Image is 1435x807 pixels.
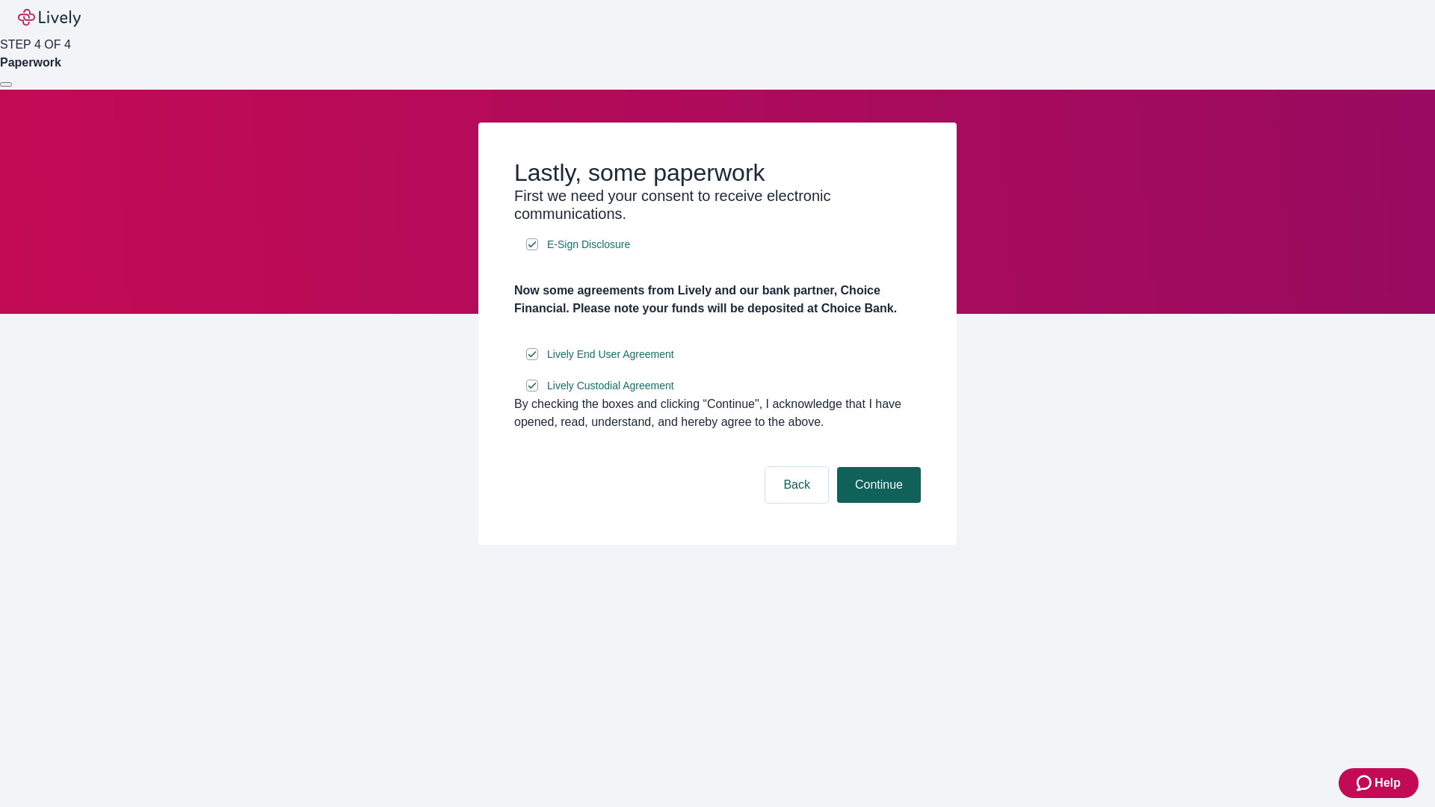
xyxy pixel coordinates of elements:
button: Zendesk support iconHelp [1339,768,1419,798]
a: e-sign disclosure document [544,345,677,364]
img: Lively [18,9,81,27]
a: e-sign disclosure document [544,377,677,395]
div: By checking the boxes and clicking “Continue", I acknowledge that I have opened, read, understand... [514,395,921,431]
span: Lively End User Agreement [547,347,674,362]
span: Lively Custodial Agreement [547,378,674,394]
a: e-sign disclosure document [544,235,633,254]
button: Continue [837,467,921,503]
span: E-Sign Disclosure [547,237,630,253]
span: Help [1374,774,1401,792]
h3: First we need your consent to receive electronic communications. [514,187,921,223]
h2: Lastly, some paperwork [514,158,921,187]
h4: Now some agreements from Lively and our bank partner, Choice Financial. Please note your funds wi... [514,282,921,318]
svg: Zendesk support icon [1357,774,1374,792]
button: Back [765,467,828,503]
